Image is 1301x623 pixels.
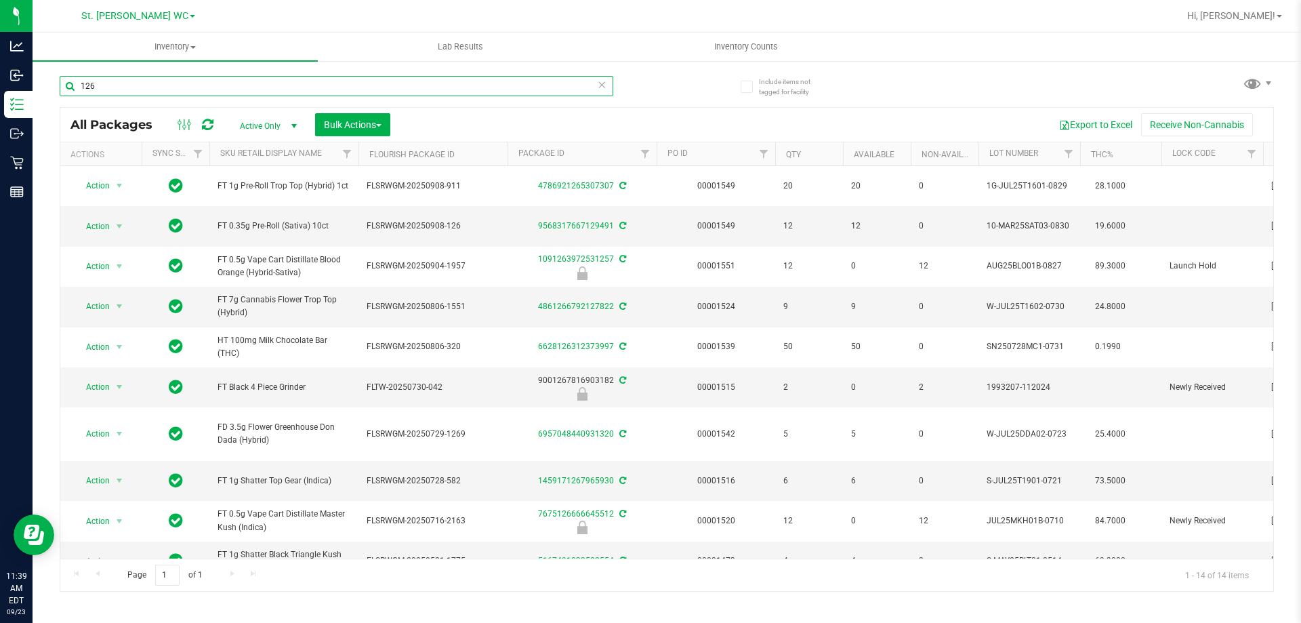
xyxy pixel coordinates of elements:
[74,424,110,443] span: Action
[919,515,970,527] span: 12
[538,254,614,264] a: 1091263972531257
[367,428,499,441] span: FLSRWGM-20250729-1269
[987,180,1072,193] span: 1G-JUL25T1601-0829
[1170,260,1255,273] span: Launch Hold
[169,511,183,530] span: In Sync
[987,300,1072,313] span: W-JUL25T1602-0730
[1088,176,1132,196] span: 28.1000
[74,378,110,397] span: Action
[919,260,970,273] span: 12
[987,260,1072,273] span: AUG25BLO01B-0827
[919,475,970,487] span: 0
[786,150,801,159] a: Qty
[538,429,614,439] a: 6957048440931320
[169,337,183,356] span: In Sync
[617,476,626,485] span: Sync from Compliance System
[33,33,318,61] a: Inventory
[1088,297,1132,317] span: 24.8000
[783,220,835,233] span: 12
[1088,424,1132,444] span: 25.4000
[851,381,903,394] span: 0
[324,119,381,130] span: Bulk Actions
[1088,471,1132,491] span: 73.5000
[1088,337,1128,357] span: 0.1990
[6,607,26,617] p: 09/23
[111,217,128,236] span: select
[367,475,499,487] span: FLSRWGM-20250728-582
[1058,142,1080,165] a: Filter
[617,254,626,264] span: Sync from Compliance System
[116,565,213,586] span: Page of 1
[505,387,659,401] div: Newly Received
[783,180,835,193] span: 20
[1172,148,1216,158] a: Lock Code
[218,220,350,233] span: FT 0.35g Pre-Roll (Sativa) 10ct
[538,556,614,565] a: 5167491030522554
[1088,216,1132,236] span: 19.6000
[617,342,626,351] span: Sync from Compliance System
[697,302,735,311] a: 00001524
[6,570,26,607] p: 11:39 AM EDT
[538,476,614,485] a: 1459171267965930
[218,381,350,394] span: FT Black 4 Piece Grinder
[538,181,614,190] a: 4786921265307307
[617,429,626,439] span: Sync from Compliance System
[10,127,24,140] inline-svg: Outbound
[987,220,1072,233] span: 10-MAR25SAT03-0830
[367,555,499,567] span: FLSRWGM-20250521-1775
[851,555,903,567] span: 4
[10,98,24,111] inline-svg: Inventory
[419,41,501,53] span: Lab Results
[505,521,659,534] div: Newly Received
[538,302,614,311] a: 4861266792127822
[919,340,970,353] span: 0
[987,381,1072,394] span: 1993207-112024
[218,421,350,447] span: FD 3.5g Flower Greenhouse Don Dada (Hybrid)
[14,515,54,555] iframe: Resource center
[169,378,183,397] span: In Sync
[783,260,835,273] span: 12
[74,176,110,195] span: Action
[1050,113,1141,136] button: Export to Excel
[851,515,903,527] span: 0
[169,424,183,443] span: In Sync
[617,302,626,311] span: Sync from Compliance System
[603,33,888,61] a: Inventory Counts
[919,428,970,441] span: 0
[919,180,970,193] span: 0
[169,216,183,235] span: In Sync
[1187,10,1275,21] span: Hi, [PERSON_NAME]!
[759,77,827,97] span: Include items not tagged for facility
[367,180,499,193] span: FLSRWGM-20250908-911
[851,300,903,313] span: 9
[505,266,659,280] div: Launch Hold
[697,556,735,565] a: 00001473
[336,142,358,165] a: Filter
[851,428,903,441] span: 5
[367,220,499,233] span: FLSRWGM-20250908-126
[111,552,128,571] span: select
[783,340,835,353] span: 50
[987,475,1072,487] span: S-JUL25T1901-0721
[1241,142,1263,165] a: Filter
[851,260,903,273] span: 0
[74,297,110,316] span: Action
[218,508,350,534] span: FT 0.5g Vape Cart Distillate Master Kush (Indica)
[220,148,322,158] a: Sku Retail Display Name
[74,512,110,531] span: Action
[783,428,835,441] span: 5
[152,148,205,158] a: Sync Status
[10,68,24,82] inline-svg: Inbound
[367,300,499,313] span: FLSRWGM-20250806-1551
[111,176,128,195] span: select
[1088,551,1132,571] span: 69.9000
[10,39,24,53] inline-svg: Analytics
[33,41,318,53] span: Inventory
[617,556,626,565] span: Sync from Compliance System
[922,150,982,159] a: Non-Available
[187,142,209,165] a: Filter
[10,185,24,199] inline-svg: Reports
[218,294,350,319] span: FT 7g Cannabis Flower Trop Top (Hybrid)
[851,475,903,487] span: 6
[369,150,455,159] a: Flourish Package ID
